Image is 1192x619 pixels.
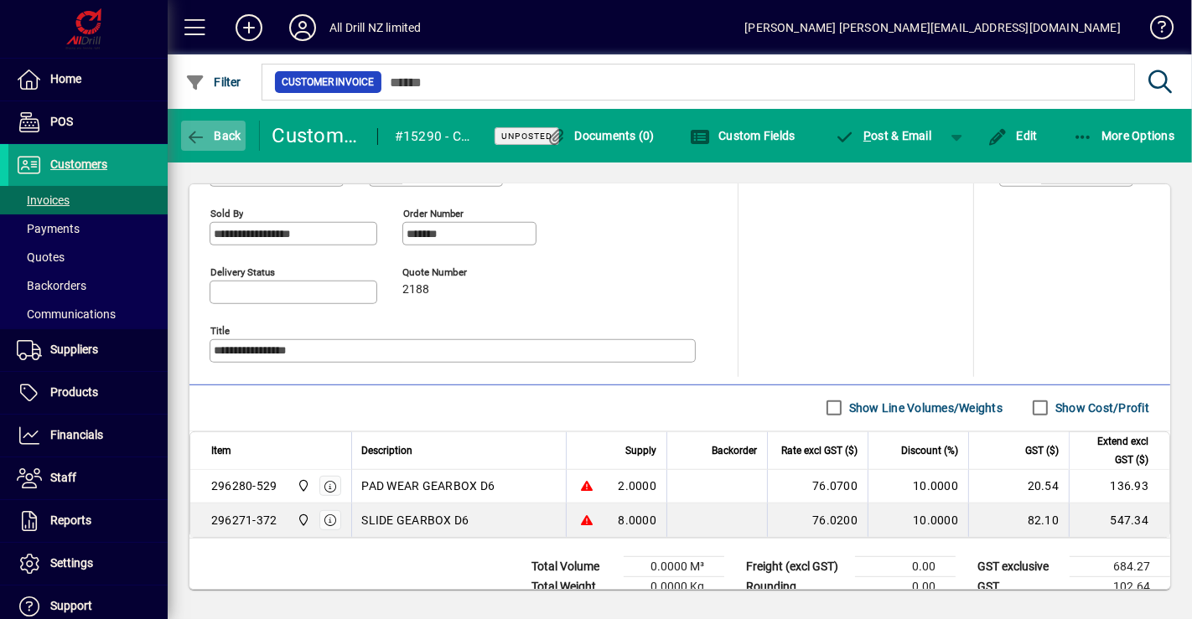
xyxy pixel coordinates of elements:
[901,441,958,460] span: Discount (%)
[546,129,655,142] span: Documents (0)
[738,576,855,596] td: Rounding
[968,470,1069,503] td: 20.54
[50,599,92,612] span: Support
[868,503,968,537] td: 10.0000
[8,457,168,499] a: Staff
[17,250,65,264] span: Quotes
[855,556,956,576] td: 0.00
[625,441,656,460] span: Supply
[624,576,724,596] td: 0.0000 Kg
[846,400,1003,416] label: Show Line Volumes/Weights
[362,441,413,460] span: Description
[1138,3,1171,58] a: Knowledge Base
[835,129,932,142] span: ost & Email
[50,343,98,356] span: Suppliers
[8,300,168,328] a: Communications
[8,500,168,542] a: Reports
[50,72,81,85] span: Home
[968,503,1069,537] td: 82.10
[1052,400,1149,416] label: Show Cost/Profit
[501,131,552,142] span: Unposted
[523,556,624,576] td: Total Volume
[50,385,98,399] span: Products
[211,477,277,494] div: 296280-529
[738,556,855,576] td: Freight (excl GST)
[222,13,276,43] button: Add
[686,121,800,151] button: Custom Fields
[8,243,168,271] a: Quotes
[1070,576,1170,596] td: 102.64
[619,512,657,529] span: 8.0000
[211,512,277,529] div: 296271-372
[8,101,168,143] a: POS
[181,121,246,151] button: Back
[185,129,241,142] span: Back
[863,129,871,142] span: P
[8,59,168,101] a: Home
[50,556,93,570] span: Settings
[1069,503,1169,537] td: 547.34
[402,267,503,278] span: Quote number
[868,470,968,503] td: 10.0000
[293,511,312,529] span: All Drill NZ Limited
[181,67,246,97] button: Filter
[8,543,168,585] a: Settings
[855,576,956,596] td: 0.00
[17,307,116,321] span: Communications
[50,115,73,128] span: POS
[282,74,375,90] span: Customer Invoice
[329,14,422,41] div: All Drill NZ limited
[362,477,495,494] span: PAD WEAR GEARBOX D6
[1069,470,1169,503] td: 136.93
[17,279,86,292] span: Backorders
[395,123,474,150] div: #15290 - CLEARVISION D6X6
[293,477,312,495] span: All Drill NZ Limited
[168,121,260,151] app-page-header-button: Back
[362,512,469,529] span: SLIDE GEARBOX D6
[402,283,429,297] span: 2188
[542,121,659,151] button: Documents (0)
[1025,441,1059,460] span: GST ($)
[211,441,231,460] span: Item
[8,271,168,300] a: Backorders
[17,222,80,235] span: Payments
[969,556,1070,576] td: GST exclusive
[1073,129,1175,142] span: More Options
[276,13,329,43] button: Profile
[690,129,796,142] span: Custom Fields
[624,556,724,576] td: 0.0000 M³
[619,477,657,494] span: 2.0000
[1070,556,1170,576] td: 684.27
[17,193,70,207] span: Invoices
[983,121,1042,151] button: Edit
[50,471,76,484] span: Staff
[50,157,107,171] span: Customers
[50,513,91,527] span: Reports
[8,186,168,214] a: Invoices
[185,75,241,89] span: Filter
[744,14,1121,41] div: [PERSON_NAME] [PERSON_NAME][EMAIL_ADDRESS][DOMAIN_NAME]
[210,207,243,219] mat-label: Sold by
[210,324,230,336] mat-label: Title
[1080,432,1148,469] span: Extend excl GST ($)
[778,512,858,529] div: 76.0200
[969,576,1070,596] td: GST
[1069,121,1179,151] button: More Options
[778,477,858,494] div: 76.0700
[712,441,757,460] span: Backorder
[8,329,168,371] a: Suppliers
[987,129,1038,142] span: Edit
[403,207,464,219] mat-label: Order number
[827,121,941,151] button: Post & Email
[8,415,168,457] a: Financials
[8,372,168,414] a: Products
[272,122,360,149] div: Customer Invoice
[523,576,624,596] td: Total Weight
[210,266,275,277] mat-label: Delivery status
[50,428,103,441] span: Financials
[8,214,168,243] a: Payments
[781,441,858,460] span: Rate excl GST ($)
